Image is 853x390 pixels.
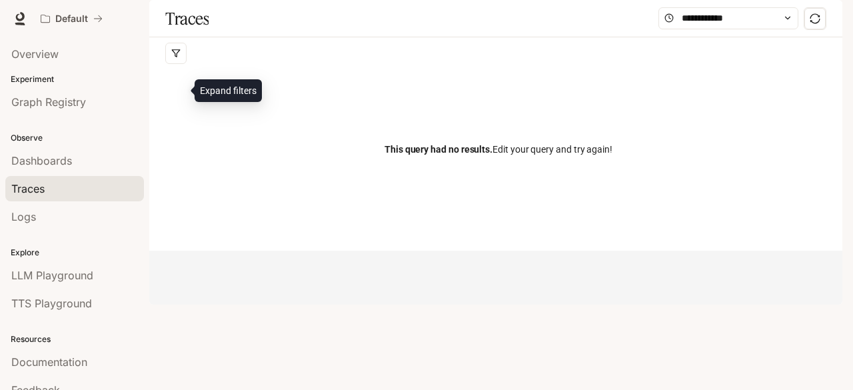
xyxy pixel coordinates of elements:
span: This query had no results. [385,144,492,155]
button: All workspaces [35,5,109,32]
span: sync [810,13,820,24]
div: Expand filters [195,79,262,102]
p: Default [55,13,88,25]
h1: Traces [165,5,209,32]
span: Edit your query and try again! [385,142,612,157]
